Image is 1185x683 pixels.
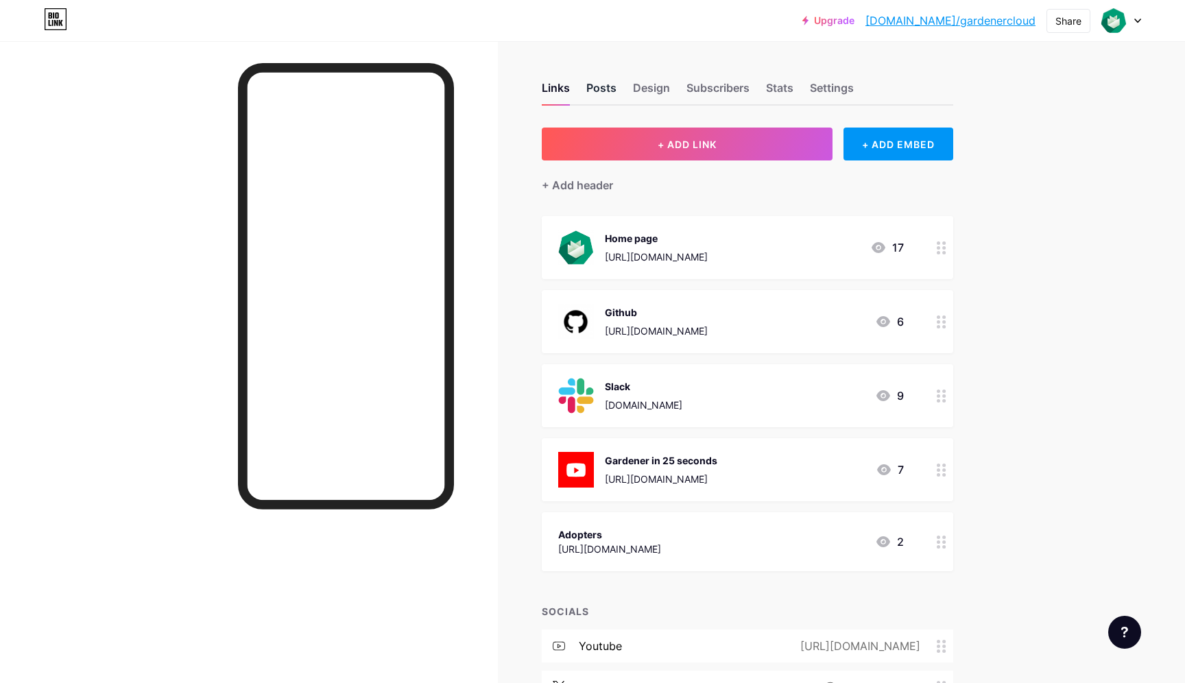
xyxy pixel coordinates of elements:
img: Slack [558,378,594,414]
div: [DOMAIN_NAME] [605,398,682,412]
div: 9 [875,387,904,404]
div: + Add header [542,177,613,193]
div: Subscribers [686,80,750,104]
div: [URL][DOMAIN_NAME] [605,250,708,264]
div: + ADD EMBED [843,128,953,160]
div: Adopters [558,527,661,542]
button: + ADD LINK [542,128,833,160]
div: Home page [605,231,708,245]
img: Home page [558,230,594,265]
div: 2 [875,534,904,550]
img: Github [558,304,594,339]
span: + ADD LINK [658,139,717,150]
div: Gardener in 25 seconds [605,453,717,468]
div: Share [1055,14,1081,28]
div: Stats [766,80,793,104]
div: SOCIALS [542,604,953,619]
div: [URL][DOMAIN_NAME] [558,542,661,556]
a: [DOMAIN_NAME]/gardenercloud [865,12,1036,29]
div: Github [605,305,708,320]
div: 7 [876,462,904,478]
img: gardenercloud [1101,8,1127,34]
div: Slack [605,379,682,394]
div: Posts [586,80,617,104]
div: 17 [870,239,904,256]
div: [URL][DOMAIN_NAME] [778,638,937,654]
img: Gardener in 25 seconds [558,452,594,488]
div: 6 [875,313,904,330]
div: Links [542,80,570,104]
div: [URL][DOMAIN_NAME] [605,472,717,486]
div: Design [633,80,670,104]
div: youtube [579,638,622,654]
div: [URL][DOMAIN_NAME] [605,324,708,338]
a: Upgrade [802,15,854,26]
div: Settings [810,80,854,104]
